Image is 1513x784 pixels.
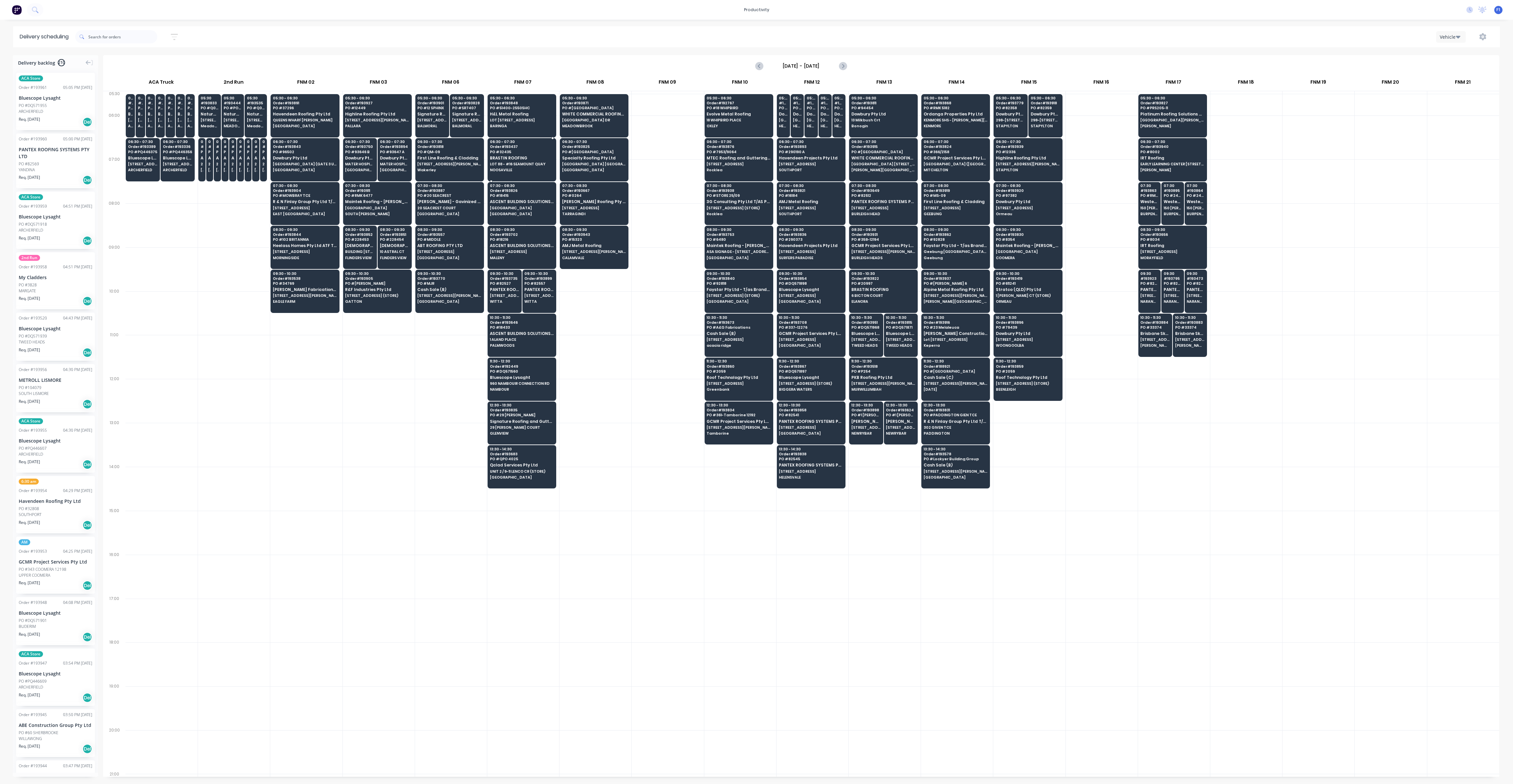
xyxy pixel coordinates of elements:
[201,150,203,154] span: PO # 20640
[247,140,250,144] span: 06:30
[148,101,153,105] span: # 193695
[125,76,197,91] div: ACA Truck
[163,145,192,149] span: Order # 193336
[704,76,776,91] div: FNM 10
[924,101,987,105] span: Order # 193868
[924,106,987,110] span: PO # RMK 5182
[273,140,337,144] span: 06:30 - 07:30
[380,156,409,160] span: Dowbury Pty Ltd
[490,101,554,105] span: Order # 193848
[793,106,802,110] span: PO # RMK 94068
[224,124,242,128] span: MEADOWBROOK
[201,96,219,100] span: 05:30
[380,140,409,144] span: 06:30 - 07:30
[417,140,481,144] span: 06:30 - 07:30
[924,140,987,144] span: 06:30 - 07:30
[707,156,770,160] span: MTEC Roofing and Guttering Pty Ltd
[851,124,915,128] span: Bonogin
[19,75,43,81] span: ACA Store
[417,101,447,105] span: Order # 193901
[187,96,192,100] span: 05:30
[262,140,265,144] span: 06:30
[138,112,143,116] span: Bluescope Lysaght
[779,124,788,128] span: HELENSVALE
[807,118,816,122] span: [GEOGRAPHIC_DATA] [GEOGRAPHIC_DATA]
[103,90,125,112] div: 05:30
[996,145,1060,149] span: Order # 193939
[82,117,92,127] div: Del
[273,96,337,100] span: 05:30 - 06:30
[201,112,219,116] span: Natural Lighting Products Pty Ltd
[1140,156,1204,160] span: IRT Roofing
[807,106,816,110] span: PO # 94070
[1031,106,1060,110] span: PO # 82359
[239,145,242,149] span: # 193344
[19,161,39,167] div: PO #82569
[239,140,242,144] span: 06:30
[779,156,843,160] span: Havendeen Projects Pty Ltd
[1140,106,1204,110] span: PO # PRS205-11
[247,96,265,100] span: 05:30
[224,118,242,122] span: [STREET_ADDRESS]
[345,112,409,116] span: Highline Roofing Pty Ltd
[1282,76,1354,91] div: FNM 19
[452,106,482,110] span: PO # SR7407
[178,118,183,122] span: [STREET_ADDRESS][PERSON_NAME] (STORE)
[1138,76,1210,91] div: FNM 17
[273,112,337,116] span: Havendeen Roofing Pty Ltd
[851,150,915,154] span: PO # [GEOGRAPHIC_DATA]
[158,96,163,100] span: 05:30
[345,106,409,110] span: PO # 12449
[1436,31,1466,43] button: Vehicle
[262,156,265,160] span: Apollo Home Improvement (QLD) Pty Ltd
[1031,112,1060,116] span: Dowbury Pty Ltd
[741,5,773,15] div: productivity
[19,103,47,109] div: PO #DQ571955
[148,112,153,116] span: Bluescope Lysaght
[490,124,554,128] span: BARINGA
[247,145,250,149] span: # 192345
[201,156,203,160] span: Apollo Home Improvement (QLD) Pty Ltd
[128,145,158,149] span: Order # 193389
[63,136,92,142] div: 05:00 PM [DATE]
[1440,33,1459,40] div: Vehicle
[821,106,829,110] span: PO # 94071
[168,106,173,110] span: PO # DQ571780
[707,112,770,116] span: Evolve Metal Roofing
[128,118,133,122] span: [STREET_ADDRESS][PERSON_NAME] (STORE)
[834,112,843,116] span: Dowbury Pty Ltd
[793,124,802,128] span: HELENSVALE
[924,96,987,100] span: 05:30 - 06:30
[19,116,40,122] span: Req. [DATE]
[128,112,133,116] span: Bluescope Lysaght
[1065,76,1137,91] div: FNM 16
[187,101,192,105] span: # 193710
[924,150,987,154] span: PO # 366/2158
[128,140,158,144] span: 06:30 - 07:30
[201,101,219,105] span: # 193833
[924,118,987,122] span: KENMORE SHS - [PERSON_NAME][GEOGRAPHIC_DATA]
[415,76,487,91] div: FNM 06
[793,96,802,100] span: 05:30
[793,112,802,116] span: Dowbury Pty Ltd
[779,145,843,149] span: Order # 193893
[793,118,802,122] span: [GEOGRAPHIC_DATA] [GEOGRAPHIC_DATA]
[158,112,163,116] span: Bluescope Lysaght
[821,118,829,122] span: [GEOGRAPHIC_DATA] [GEOGRAPHIC_DATA]
[19,146,92,160] div: PANTEX ROOFING SYSTEMS PTY LTD
[490,96,554,100] span: 05:30 - 06:30
[128,162,158,166] span: [STREET_ADDRESS]
[138,96,143,100] span: 05:30
[996,156,1060,160] span: Highline Roofing Pty Ltd
[807,124,816,128] span: HELENSVALE
[163,162,192,166] span: [STREET_ADDRESS]
[417,150,481,154] span: PO # QM-09
[262,145,265,149] span: # 191614
[380,150,409,154] span: PO # 93647 A
[163,156,192,160] span: Bluescope Lysaght
[996,106,1025,110] span: PO # 82358
[834,101,843,105] span: # 193694
[996,150,1060,154] span: PO # 12336
[224,96,242,100] span: 05:30
[562,140,626,144] span: 06:30 - 07:30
